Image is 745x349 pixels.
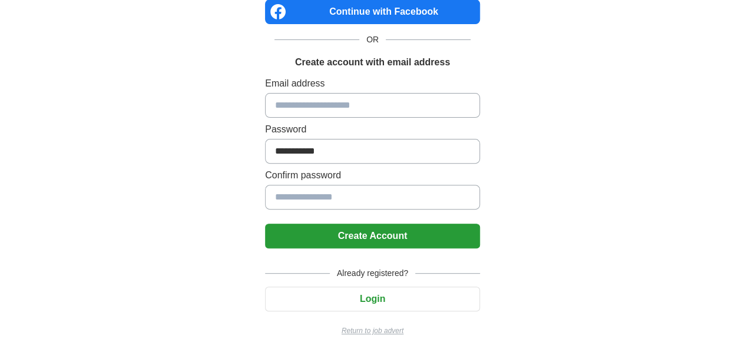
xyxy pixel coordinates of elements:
[265,77,480,91] label: Email address
[359,34,386,46] span: OR
[265,168,480,182] label: Confirm password
[330,267,415,280] span: Already registered?
[265,325,480,336] a: Return to job advert
[295,55,450,69] h1: Create account with email address
[265,122,480,137] label: Password
[265,294,480,304] a: Login
[265,224,480,248] button: Create Account
[265,287,480,311] button: Login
